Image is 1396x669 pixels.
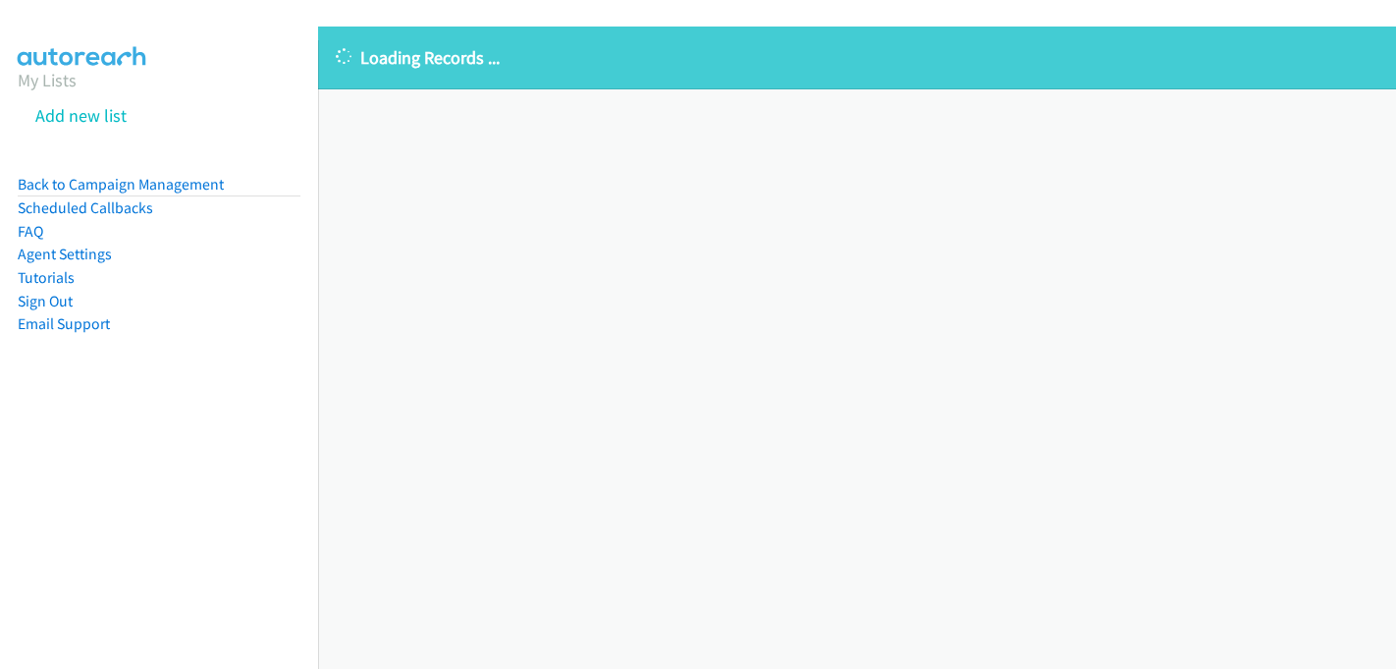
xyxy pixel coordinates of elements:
[18,314,110,333] a: Email Support
[18,198,153,217] a: Scheduled Callbacks
[35,104,127,127] a: Add new list
[18,69,77,91] a: My Lists
[18,268,75,287] a: Tutorials
[18,245,112,263] a: Agent Settings
[18,292,73,310] a: Sign Out
[18,222,43,241] a: FAQ
[18,175,224,194] a: Back to Campaign Management
[336,44,1378,71] p: Loading Records ...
